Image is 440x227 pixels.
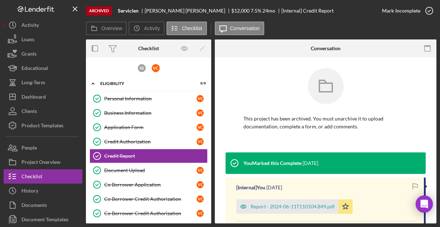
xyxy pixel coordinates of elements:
[236,185,265,190] div: [Internal] You
[193,81,206,86] div: 9 / 9
[21,141,37,157] div: People
[90,149,208,163] a: Credit Report
[197,181,204,188] div: V C
[104,110,197,116] div: Business Information
[21,61,48,77] div: Educational
[104,182,197,188] div: Co Borrower Application
[266,185,282,190] time: 2024-06-11 18:01
[197,109,204,117] div: V C
[311,46,340,51] div: Conversation
[21,104,37,120] div: Clients
[251,8,261,14] div: 7.5 %
[21,75,45,91] div: Long-Term
[21,155,61,171] div: Project Overview
[230,25,260,31] label: Conversation
[4,18,82,32] button: Activity
[90,206,208,221] a: Co Borrower Credit AuthorizationVC
[281,8,334,14] div: [Internal] Credit Report
[4,90,82,104] button: Dashboard
[231,8,250,14] div: $12,000
[197,210,204,217] div: V C
[416,195,433,213] div: Open Intercom Messenger
[104,153,207,159] div: Credit Report
[4,198,82,212] button: Documents
[197,167,204,174] div: V C
[21,32,34,48] div: Loans
[4,212,82,227] button: Document Templates
[4,104,82,118] button: Clients
[138,64,146,72] div: S S
[236,199,353,214] button: Report - 2024-06-11T110104.849.pdf
[129,22,164,35] button: Activity
[86,22,127,35] button: Overview
[243,160,301,166] div: You Marked this Complete
[21,169,42,185] div: Checklist
[4,155,82,169] button: Project Overview
[4,47,82,61] button: Grants
[215,22,265,35] button: Conversation
[262,8,275,14] div: 24 mo
[4,169,82,184] button: Checklist
[104,167,197,173] div: Document Upload
[4,32,82,47] button: Loans
[104,196,197,202] div: Co Borrower Credit Authorization
[382,4,420,18] div: Mark Incomplete
[90,134,208,149] a: Credit AuthorizationVC
[21,198,47,214] div: Documents
[197,138,204,145] div: V C
[21,118,63,134] div: Product Templates
[197,95,204,102] div: V C
[152,64,160,72] div: V C
[166,22,207,35] button: Checklist
[375,4,436,18] button: Mark Incomplete
[104,96,197,101] div: Personal Information
[90,163,208,178] a: Document UploadVC
[90,106,208,120] a: Business InformationVC
[197,124,204,131] div: V C
[90,192,208,206] a: Co Borrower Credit AuthorizationVC
[90,91,208,106] a: Personal InformationVC
[4,118,82,133] button: Product Templates
[104,211,197,216] div: Co Borrower Credit Authorization
[86,6,112,15] div: Archived
[197,195,204,203] div: V C
[4,184,82,198] button: History
[104,139,197,145] div: Credit Authorization
[21,18,39,34] div: Activity
[104,124,197,130] div: Application Form
[100,81,188,86] div: Eligibility
[21,47,37,63] div: Grants
[138,46,159,51] div: Checklist
[145,8,231,14] div: [PERSON_NAME] [PERSON_NAME]
[303,160,318,166] time: 2024-06-11 18:01
[21,90,46,106] div: Dashboard
[4,61,82,75] button: Educational
[243,115,408,131] p: This project has been archived. You must unarchive it to upload documentation, complete a form, o...
[4,141,82,155] button: People
[182,25,202,31] label: Checklist
[90,178,208,192] a: Co Borrower ApplicationVC
[90,120,208,134] a: Application FormVC
[144,25,160,31] label: Activity
[4,75,82,90] button: Long-Term
[101,25,122,31] label: Overview
[21,184,38,200] div: History
[118,8,139,14] b: Serviclen
[251,204,335,209] div: Report - 2024-06-11T110104.849.pdf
